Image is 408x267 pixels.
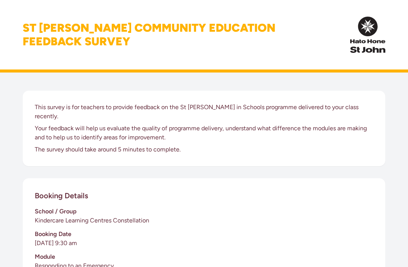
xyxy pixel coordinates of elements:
p: The survey should take around 5 minutes to complete. [35,145,373,154]
img: InPulse [350,17,385,53]
h3: Booking Date [35,230,373,239]
h3: School / Group [35,207,373,216]
h3: Module [35,252,373,261]
h2: Booking Details [35,190,88,201]
p: Your feedback will help us evaluate the quality of programme delivery, understand what difference... [35,124,373,142]
p: This survey is for teachers to provide feedback on the St [PERSON_NAME] in Schools programme deli... [35,103,373,121]
p: Kindercare Learning Centres Constellation [35,216,373,225]
h1: St [PERSON_NAME] Community Education Feedback Survey [23,21,275,48]
p: [DATE] 9:30 am [35,239,373,248]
